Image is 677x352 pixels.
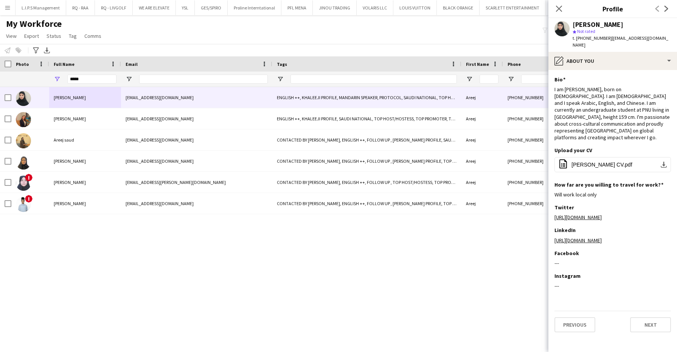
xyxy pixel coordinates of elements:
h3: Profile [548,4,677,14]
button: YSL [176,0,195,15]
div: [PERSON_NAME] [573,21,623,28]
div: Areej [461,172,503,193]
span: [PERSON_NAME] [54,116,86,121]
h3: Upload your CV [554,147,592,154]
button: L.I.P.S Management [16,0,66,15]
button: LOUIS VUITTON [393,0,437,15]
h3: LinkedIn [554,227,576,234]
button: JINOU TRADING [313,0,357,15]
span: [PERSON_NAME] [54,179,86,185]
h3: Bio [554,76,565,83]
img: Areej Baksh [16,176,31,191]
span: Photo [16,61,29,67]
a: Comms [81,31,104,41]
div: I am [PERSON_NAME], born on [DEMOGRAPHIC_DATA]. I am [DEMOGRAPHIC_DATA] and I speak Arabic, Engli... [554,86,671,141]
div: [PHONE_NUMBER] [503,193,600,214]
span: Export [24,33,39,39]
div: [EMAIL_ADDRESS][DOMAIN_NAME] [121,193,272,214]
button: RAA [546,0,566,15]
button: RQ - LIVGOLF [95,0,133,15]
a: [URL][DOMAIN_NAME] [554,214,602,221]
div: Will work local only [554,191,671,198]
span: Not rated [577,28,595,34]
span: | [EMAIL_ADDRESS][DOMAIN_NAME] [573,35,668,48]
div: [EMAIL_ADDRESS][PERSON_NAME][DOMAIN_NAME] [121,172,272,193]
div: CONTACTED BY [PERSON_NAME], ENGLISH ++, FOLLOW UP , [PERSON_NAME] PROFILE, TOP HOST/HOSTESS, TOP ... [272,193,461,214]
input: Phone Filter Input [521,75,595,84]
div: CONTACTED BY [PERSON_NAME], ENGLISH ++, FOLLOW UP , TOP HOST/HOSTESS, TOP PROMOTER, TOP [PERSON_N... [272,172,461,193]
img: Areej Omar [16,154,31,170]
h3: Instagram [554,273,581,279]
button: SCARLETT ENTERTAINMENT [480,0,546,15]
span: First Name [466,61,489,67]
span: Status [47,33,61,39]
app-action-btn: Advanced filters [31,46,40,55]
div: Areej [461,129,503,150]
div: About you [548,52,677,70]
span: Areej saud [54,137,74,143]
span: View [6,33,17,39]
button: Open Filter Menu [126,76,132,83]
h3: How far are you willing to travel for work? [554,181,663,188]
h3: Facebook [554,250,579,257]
button: Open Filter Menu [508,76,514,83]
span: [PERSON_NAME] [54,158,86,164]
a: Status [43,31,64,41]
span: My Workforce [6,18,62,30]
button: PFL MENA [281,0,313,15]
a: [URL][DOMAIN_NAME] [554,237,602,244]
span: Comms [84,33,101,39]
a: Tag [66,31,80,41]
button: Next [630,317,671,332]
div: ENGLISH ++, KHALEEJI PROFILE, SAUDI NATIONAL, TOP HOST/HOSTESS, TOP PROMOTER, TOP [PERSON_NAME] [272,108,461,129]
h3: Twitter [554,204,574,211]
div: ENGLISH ++, KHALEEJI PROFILE, MANDARIN SPEAKER, PROTOCOL, SAUDI NATIONAL, TOP HOST/HOSTESS, TOP P... [272,87,461,108]
div: [EMAIL_ADDRESS][DOMAIN_NAME] [121,87,272,108]
div: [EMAIL_ADDRESS][DOMAIN_NAME] [121,151,272,171]
input: First Name Filter Input [480,75,498,84]
span: Phone [508,61,521,67]
button: BLACK ORANGE [437,0,480,15]
span: [PERSON_NAME] CV.pdf [571,162,632,168]
span: ! [25,174,33,181]
div: [PHONE_NUMBER] [503,172,600,193]
button: GES/SPIRO [195,0,228,15]
img: Areej Abdelaziz [16,197,31,212]
span: Full Name [54,61,75,67]
input: Email Filter Input [139,75,268,84]
a: View [3,31,20,41]
span: t. [PHONE_NUMBER] [573,35,612,41]
input: Tags Filter Input [290,75,457,84]
div: Areej [461,87,503,108]
div: CONTACTED BY [PERSON_NAME], ENGLISH ++, FOLLOW UP , [PERSON_NAME] PROFILE, SAUDI NATIONAL, TOP HO... [272,129,461,150]
input: Full Name Filter Input [67,75,116,84]
span: [PERSON_NAME] [54,201,86,206]
div: [PHONE_NUMBER] [503,129,600,150]
div: --- [554,260,671,266]
img: Areej saud [16,133,31,148]
button: Open Filter Menu [277,76,284,83]
div: [PHONE_NUMBER] [503,108,600,129]
button: VOLARIS LLC [357,0,393,15]
div: Areej [461,193,503,214]
button: Open Filter Menu [466,76,473,83]
div: Areej [461,108,503,129]
button: Proline Interntational [228,0,281,15]
app-action-btn: Export XLSX [42,46,51,55]
button: [PERSON_NAME] CV.pdf [554,157,671,172]
img: Areej Alasmari [16,91,31,106]
button: RQ - RAA [66,0,95,15]
a: Export [21,31,42,41]
span: ! [25,195,33,202]
div: CONTACTED BY [PERSON_NAME], ENGLISH ++, FOLLOW UP , [PERSON_NAME] PROFILE, TOP HOST/HOSTESS, TOP ... [272,151,461,171]
button: WE ARE ELEVATE [133,0,176,15]
img: Areej Alam [16,112,31,127]
span: Tags [277,61,287,67]
span: Email [126,61,138,67]
span: Tag [69,33,77,39]
div: [EMAIL_ADDRESS][DOMAIN_NAME] [121,108,272,129]
div: [PHONE_NUMBER] [503,87,600,108]
span: [PERSON_NAME] [54,95,86,100]
button: Open Filter Menu [54,76,61,83]
div: [PHONE_NUMBER] [503,151,600,171]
